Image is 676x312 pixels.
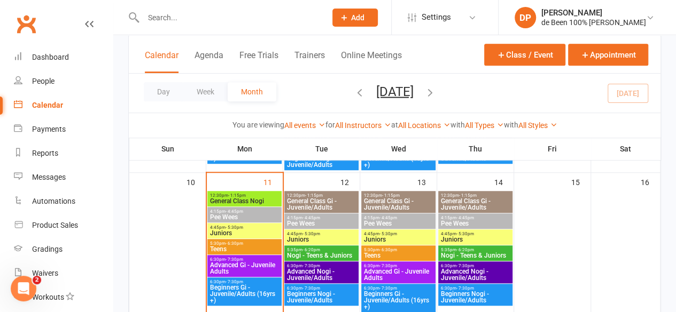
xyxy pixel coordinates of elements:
span: 12:30pm [286,193,356,198]
div: Gradings [32,245,63,253]
span: - 7:30pm [456,263,474,268]
span: Juniors [209,230,279,236]
a: Product Sales [14,213,113,237]
span: - 5:30pm [456,231,474,236]
span: Pee Wees [440,220,510,227]
a: Reports [14,141,113,165]
span: 4:15pm [363,215,433,220]
span: Teens [209,246,279,252]
span: General Class Gi - Juvenile/Adults [286,198,356,211]
th: Sat [591,138,661,160]
span: Advanced Gi - Juvenile Adults [363,268,433,281]
input: Search... [140,10,318,25]
a: All Instructors [335,121,391,130]
span: - 7:30pm [226,279,243,284]
a: Messages [14,165,113,189]
th: Mon [206,138,283,160]
span: - 1:15pm [228,193,246,198]
a: Payments [14,117,113,141]
button: Day [144,82,183,101]
span: Beginners Gi - Juvenile/Adults (16yrs +) [209,284,279,303]
span: 5:30pm [209,241,279,246]
span: General Class Nogi [209,198,279,204]
span: Juniors [363,236,433,243]
span: 4:45pm [440,231,510,236]
div: Product Sales [32,221,78,229]
span: 2 [33,276,41,284]
button: Trainers [294,50,325,73]
span: 6:30pm [286,263,356,268]
div: Automations [32,197,75,205]
th: Thu [437,138,514,160]
div: People [32,77,55,85]
span: - 4:45pm [302,215,320,220]
span: 4:15pm [286,215,356,220]
span: - 6:30pm [226,241,243,246]
div: 12 [340,173,360,190]
span: - 5:30pm [302,231,320,236]
div: Reports [32,149,58,157]
span: 6:30pm [286,286,356,291]
strong: You are viewing [232,121,284,129]
a: Gradings [14,237,113,261]
button: Online Meetings [341,50,402,73]
a: Dashboard [14,45,113,69]
div: Messages [32,173,66,181]
a: People [14,69,113,93]
span: - 7:30pm [302,263,320,268]
a: Clubworx [13,11,40,37]
span: 5:30pm [363,247,433,252]
button: Calendar [145,50,178,73]
span: - 1:15pm [382,193,400,198]
strong: with [450,121,465,129]
span: Add [351,13,364,22]
button: Agenda [195,50,223,73]
button: Add [332,9,378,27]
span: Beginners Nogi - Juvenile/Adults [440,291,510,303]
span: 5:35pm [440,247,510,252]
span: 6:30pm [363,263,433,268]
span: 4:45pm [209,225,279,230]
span: - 4:45pm [379,215,397,220]
span: 4:15pm [440,215,510,220]
strong: with [504,121,518,129]
button: Appointment [568,44,648,66]
div: Waivers [32,269,58,277]
div: 15 [571,173,590,190]
span: Beginners Nogi - Juvenile/Adults [440,149,510,162]
strong: at [391,121,398,129]
span: General Class Gi - Juvenile/Adults [440,198,510,211]
span: Pee Wees [286,220,356,227]
span: 12:30pm [363,193,433,198]
span: Advanced Nogi - Juvenile/Adults [440,268,510,281]
span: Advanced Gi - Juvenile Adults [209,262,279,275]
a: Calendar [14,93,113,117]
button: Month [228,82,276,101]
span: Beginners Nogi - Juvenile/Adults [286,291,356,303]
th: Tue [283,138,360,160]
div: Workouts [32,293,64,301]
a: All events [284,121,325,130]
a: All Types [465,121,504,130]
span: 4:15pm [209,209,279,214]
span: - 1:15pm [459,193,477,198]
span: 6:30pm [209,257,279,262]
div: 14 [494,173,514,190]
span: - 7:30pm [302,286,320,291]
a: All Styles [518,121,557,130]
span: - 7:30pm [226,257,243,262]
span: Beginners Nogi - Juvenile/Adults [286,155,356,168]
span: Teens [363,252,433,259]
div: Payments [32,125,66,133]
a: Workouts [14,285,113,309]
span: - 4:45pm [226,209,243,214]
span: - 5:30pm [226,225,243,230]
span: Nogi - Teens & Juniors [440,252,510,259]
span: - 6:20pm [456,247,474,252]
span: 4:45pm [363,231,433,236]
span: 4:45pm [286,231,356,236]
span: General Class Gi - Juvenile/Adults [363,198,433,211]
span: - 5:30pm [379,231,397,236]
strong: for [325,121,335,129]
div: de Been 100% [PERSON_NAME] [541,18,646,27]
